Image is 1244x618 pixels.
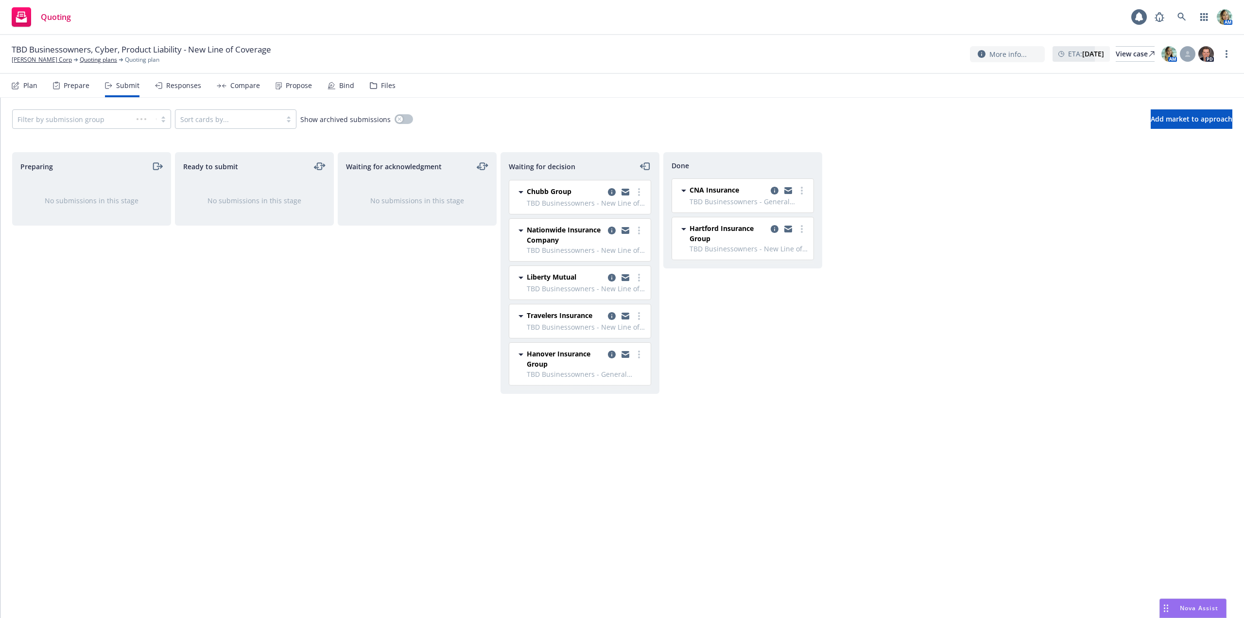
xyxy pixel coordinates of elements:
span: Nova Assist [1180,604,1218,612]
a: copy logging email [782,223,794,235]
button: More info... [970,46,1045,62]
a: Report a Bug [1150,7,1169,27]
a: copy logging email [606,310,618,322]
a: more [796,185,808,196]
div: Drag to move [1160,599,1172,618]
span: Show archived submissions [300,114,391,124]
div: No submissions in this stage [28,195,155,206]
span: Hartford Insurance Group [690,223,767,244]
div: Plan [23,82,37,89]
div: Files [381,82,396,89]
a: copy logging email [606,272,618,283]
span: Quoting [41,13,71,21]
a: Quoting plans [80,55,117,64]
a: copy logging email [769,185,780,196]
span: TBD Businessowners - New Line of Coverage - General Liability, Commercial Property, Commercial Au... [527,245,645,255]
span: TBD Businessowners - New Line of Coverage - General Liability, Commercial Property, Commercial Au... [527,198,645,208]
a: more [633,186,645,198]
span: TBD Businessowners - General Liability, Commercial Property, Commercial Auto Liability [690,196,808,207]
span: Ready to submit [183,161,238,172]
a: more [633,310,645,322]
button: Add market to approach [1151,109,1232,129]
a: copy logging email [620,349,631,360]
a: copy logging email [782,185,794,196]
a: more [796,223,808,235]
img: photo [1198,46,1214,62]
a: copy logging email [606,186,618,198]
div: Propose [286,82,312,89]
a: more [633,349,645,360]
a: copy logging email [620,225,631,236]
a: copy logging email [606,225,618,236]
strong: [DATE] [1082,49,1104,58]
div: View case [1116,47,1155,61]
a: copy logging email [606,349,618,360]
span: Add market to approach [1151,114,1232,124]
div: No submissions in this stage [191,195,318,206]
a: Switch app [1194,7,1214,27]
span: Chubb Group [527,186,571,196]
div: Compare [230,82,260,89]
a: more [633,225,645,236]
div: Prepare [64,82,89,89]
span: More info... [989,49,1027,59]
a: more [1221,48,1232,60]
span: Preparing [20,161,53,172]
a: moveLeftRight [477,160,488,172]
img: photo [1161,46,1177,62]
a: [PERSON_NAME] Corp [12,55,72,64]
span: CNA Insurance [690,185,739,195]
span: Done [672,160,689,171]
span: Hanover Insurance Group [527,349,604,369]
span: TBD Businessowners - General Liability, Commercial Property, Commercial Auto Liability [527,369,645,379]
span: Nationwide Insurance Company [527,225,604,245]
a: Quoting [8,3,75,31]
a: copy logging email [769,223,780,235]
div: No submissions in this stage [354,195,481,206]
a: moveRight [151,160,163,172]
a: more [633,272,645,283]
button: Nova Assist [1159,599,1227,618]
div: Responses [166,82,201,89]
span: Travelers Insurance [527,310,592,320]
a: copy logging email [620,186,631,198]
a: Search [1172,7,1192,27]
span: Liberty Mutual [527,272,576,282]
a: copy logging email [620,310,631,322]
span: Waiting for decision [509,161,575,172]
img: photo [1217,9,1232,25]
span: TBD Businessowners, Cyber, Product Liability - New Line of Coverage [12,44,271,55]
span: ETA : [1068,49,1104,59]
a: copy logging email [620,272,631,283]
span: Waiting for acknowledgment [346,161,442,172]
span: Quoting plan [125,55,159,64]
span: TBD Businessowners - New Line of Coverage - General Liability, Commercial Property, Commercial Au... [690,244,808,254]
span: TBD Businessowners - New Line of Coverage - General Liability, Commercial Property, Commercial Au... [527,283,645,294]
span: TBD Businessowners - New Line of Coverage - General Liability, Commercial Property, Commercial Au... [527,322,645,332]
div: Bind [339,82,354,89]
a: moveLeftRight [314,160,326,172]
a: View case [1116,46,1155,62]
div: Submit [116,82,139,89]
a: moveLeft [639,160,651,172]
